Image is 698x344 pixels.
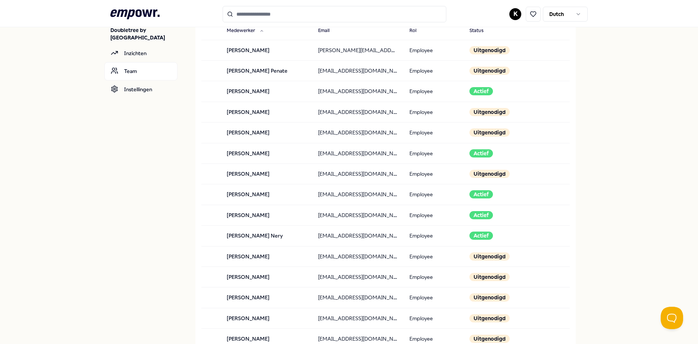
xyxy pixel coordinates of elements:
[403,40,464,60] td: Employee
[403,122,464,143] td: Employee
[469,108,510,116] div: Uitgenodigd
[403,81,464,102] td: Employee
[469,149,493,157] div: Actief
[403,246,464,267] td: Employee
[312,23,345,38] button: Email
[469,335,510,343] div: Uitgenodigd
[223,6,446,22] input: Search for products, categories or subcategories
[221,102,312,122] td: [PERSON_NAME]
[110,26,177,41] p: Doubletree by [GEOGRAPHIC_DATA]
[104,80,177,98] a: Instellingen
[469,190,493,198] div: Actief
[469,232,493,240] div: Actief
[403,287,464,308] td: Employee
[403,267,464,287] td: Employee
[469,67,510,75] div: Uitgenodigd
[403,163,464,184] td: Employee
[221,287,312,308] td: [PERSON_NAME]
[312,163,403,184] td: [EMAIL_ADDRESS][DOMAIN_NAME]
[312,226,403,246] td: [EMAIL_ADDRESS][DOMAIN_NAME]
[403,184,464,205] td: Employee
[312,246,403,267] td: [EMAIL_ADDRESS][DOMAIN_NAME]
[221,226,312,246] td: [PERSON_NAME] Nery
[403,23,431,38] button: Rol
[221,163,312,184] td: [PERSON_NAME]
[469,252,510,261] div: Uitgenodigd
[469,293,510,302] div: Uitgenodigd
[312,184,403,205] td: [EMAIL_ADDRESS][DOMAIN_NAME]
[469,211,493,219] div: Actief
[312,267,403,287] td: [EMAIL_ADDRESS][DOMAIN_NAME]
[104,62,177,80] a: Team
[509,8,521,20] button: K
[221,60,312,81] td: [PERSON_NAME] Penate
[469,273,510,281] div: Uitgenodigd
[403,102,464,122] td: Employee
[221,23,270,38] button: Medewerker
[312,102,403,122] td: [EMAIL_ADDRESS][DOMAIN_NAME]
[403,205,464,225] td: Employee
[221,205,312,225] td: [PERSON_NAME]
[221,122,312,143] td: [PERSON_NAME]
[312,40,403,60] td: [PERSON_NAME][EMAIL_ADDRESS][DOMAIN_NAME]
[221,81,312,102] td: [PERSON_NAME]
[221,246,312,267] td: [PERSON_NAME]
[221,143,312,163] td: [PERSON_NAME]
[403,226,464,246] td: Employee
[312,287,403,308] td: [EMAIL_ADDRESS][DOMAIN_NAME]
[469,170,510,178] div: Uitgenodigd
[312,205,403,225] td: [EMAIL_ADDRESS][DOMAIN_NAME]
[312,81,403,102] td: [EMAIL_ADDRESS][DOMAIN_NAME]
[221,184,312,205] td: [PERSON_NAME]
[312,60,403,81] td: [EMAIL_ADDRESS][DOMAIN_NAME]
[469,46,510,54] div: Uitgenodigd
[469,87,493,95] div: Actief
[312,122,403,143] td: [EMAIL_ADDRESS][DOMAIN_NAME]
[104,44,177,62] a: Inzichten
[469,128,510,137] div: Uitgenodigd
[221,40,312,60] td: [PERSON_NAME]
[661,307,683,329] iframe: Help Scout Beacon - Open
[403,143,464,163] td: Employee
[403,60,464,81] td: Employee
[312,143,403,163] td: [EMAIL_ADDRESS][DOMAIN_NAME]
[463,23,499,38] button: Status
[221,267,312,287] td: [PERSON_NAME]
